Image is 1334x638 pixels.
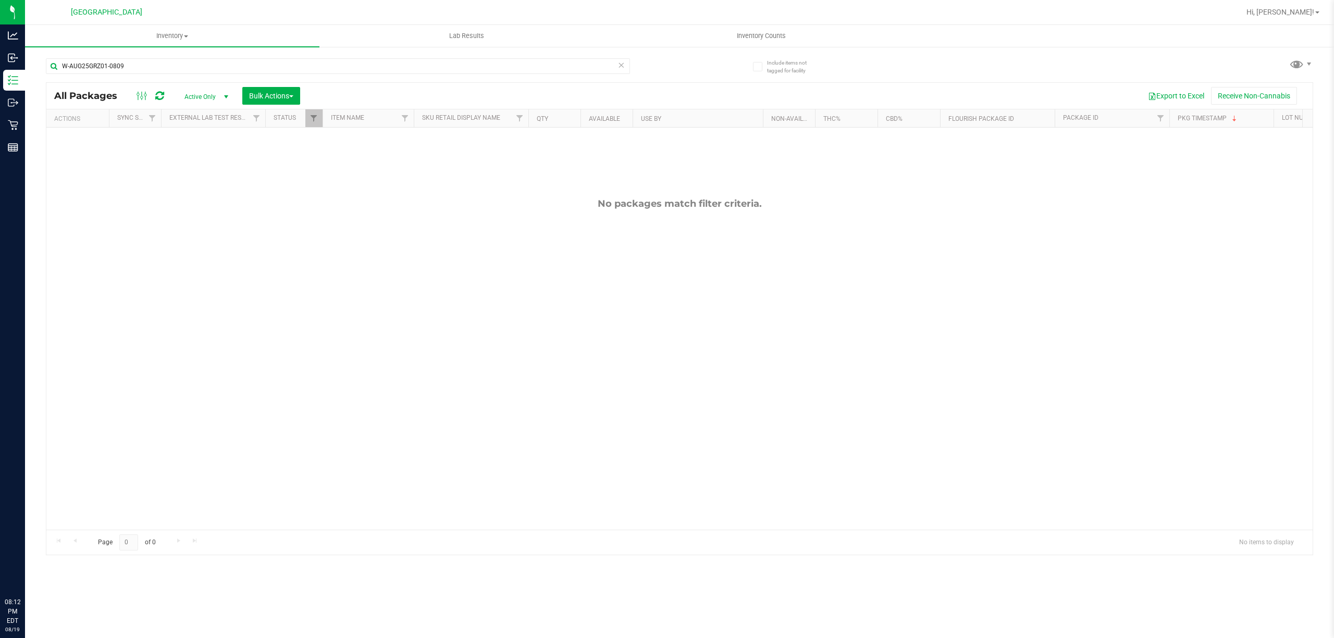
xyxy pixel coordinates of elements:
[397,109,414,127] a: Filter
[617,58,625,72] span: Clear
[8,53,18,63] inline-svg: Inbound
[144,109,161,127] a: Filter
[1246,8,1314,16] span: Hi, [PERSON_NAME]!
[823,115,841,122] a: THC%
[46,198,1313,209] div: No packages match filter criteria.
[71,8,142,17] span: [GEOGRAPHIC_DATA]
[5,626,20,633] p: 08/19
[248,109,265,127] a: Filter
[25,25,319,47] a: Inventory
[8,97,18,108] inline-svg: Outbound
[242,87,300,105] button: Bulk Actions
[117,114,157,121] a: Sync Status
[5,597,20,626] p: 08:12 PM EDT
[435,31,498,41] span: Lab Results
[89,534,164,551] span: Page of 0
[8,30,18,41] inline-svg: Analytics
[331,114,364,121] a: Item Name
[46,58,630,74] input: Search Package ID, Item Name, SKU, Lot or Part Number...
[274,114,296,121] a: Status
[1141,87,1211,105] button: Export to Excel
[8,75,18,85] inline-svg: Inventory
[641,115,661,122] a: Use By
[537,115,548,122] a: Qty
[948,115,1014,122] a: Flourish Package ID
[511,109,528,127] a: Filter
[1178,115,1239,122] a: Pkg Timestamp
[305,109,323,127] a: Filter
[723,31,800,41] span: Inventory Counts
[886,115,903,122] a: CBD%
[767,59,819,74] span: Include items not tagged for facility
[422,114,500,121] a: Sku Retail Display Name
[1152,109,1169,127] a: Filter
[1063,114,1098,121] a: Package ID
[1282,114,1319,121] a: Lot Number
[1231,534,1302,550] span: No items to display
[614,25,908,47] a: Inventory Counts
[54,90,128,102] span: All Packages
[8,120,18,130] inline-svg: Retail
[10,555,42,586] iframe: Resource center
[169,114,251,121] a: External Lab Test Result
[319,25,614,47] a: Lab Results
[25,31,319,41] span: Inventory
[589,115,620,122] a: Available
[54,115,105,122] div: Actions
[771,115,818,122] a: Non-Available
[8,142,18,153] inline-svg: Reports
[1211,87,1297,105] button: Receive Non-Cannabis
[249,92,293,100] span: Bulk Actions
